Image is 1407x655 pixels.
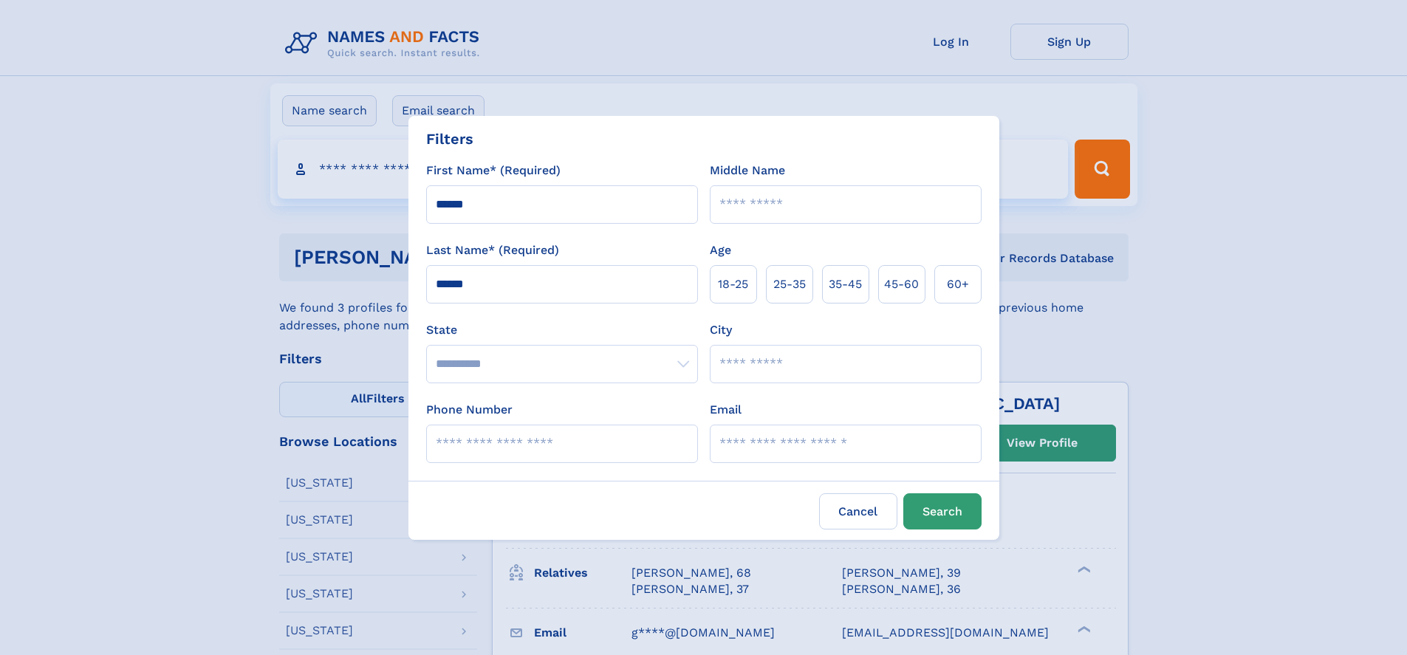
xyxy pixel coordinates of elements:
label: Age [710,241,731,259]
button: Search [903,493,982,529]
span: 18‑25 [718,275,748,293]
label: Phone Number [426,401,513,419]
label: Email [710,401,742,419]
span: 35‑45 [829,275,862,293]
span: 25‑35 [773,275,806,293]
span: 45‑60 [884,275,919,293]
span: 60+ [947,275,969,293]
label: Last Name* (Required) [426,241,559,259]
label: Middle Name [710,162,785,179]
label: State [426,321,698,339]
label: City [710,321,732,339]
label: First Name* (Required) [426,162,561,179]
div: Filters [426,128,473,150]
label: Cancel [819,493,897,529]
